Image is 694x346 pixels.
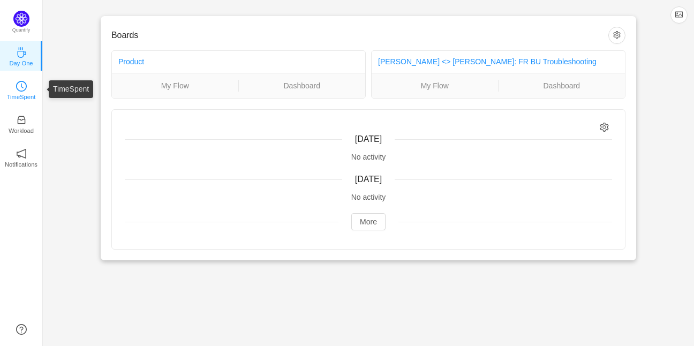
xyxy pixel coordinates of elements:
[670,6,688,24] button: icon: picture
[608,27,625,44] button: icon: setting
[9,58,33,68] p: Day One
[16,84,27,95] a: icon: clock-circleTimeSpent
[372,80,498,92] a: My Flow
[7,92,36,102] p: TimeSpent
[16,81,27,92] i: icon: clock-circle
[5,160,37,169] p: Notifications
[16,50,27,61] a: icon: coffeeDay One
[16,324,27,335] a: icon: question-circle
[9,126,34,136] p: Workload
[16,115,27,125] i: icon: inbox
[12,27,31,34] p: Quantify
[355,175,382,184] span: [DATE]
[112,80,238,92] a: My Flow
[355,134,382,144] span: [DATE]
[239,80,366,92] a: Dashboard
[499,80,625,92] a: Dashboard
[600,123,609,132] i: icon: setting
[16,118,27,129] a: icon: inboxWorkload
[125,152,612,163] div: No activity
[16,148,27,159] i: icon: notification
[13,11,29,27] img: Quantify
[125,192,612,203] div: No activity
[16,152,27,162] a: icon: notificationNotifications
[351,213,386,230] button: More
[378,57,597,66] a: [PERSON_NAME] <> [PERSON_NAME]: FR BU Troubleshooting
[16,47,27,58] i: icon: coffee
[118,57,144,66] a: Product
[111,30,608,41] h3: Boards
